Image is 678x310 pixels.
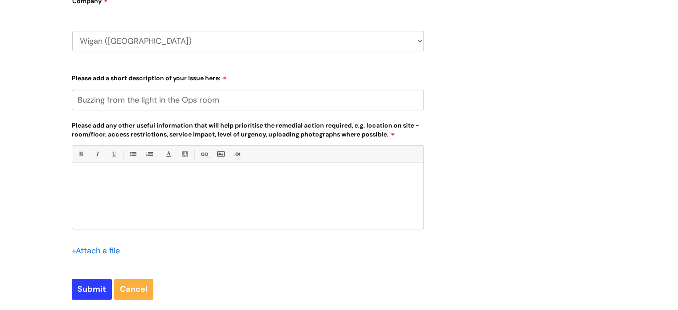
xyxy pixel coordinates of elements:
a: Bold (Ctrl-B) [75,149,86,160]
a: Cancel [114,279,153,299]
label: Please add any other useful information that will help prioritise the remedial action required, e... [72,120,424,138]
a: Underline(Ctrl-U) [108,149,119,160]
a: Italic (Ctrl-I) [91,149,103,160]
a: Link [198,149,210,160]
a: Remove formatting (Ctrl-\) [231,149,242,160]
a: 1. Ordered List (Ctrl-Shift-8) [144,149,155,160]
a: • Unordered List (Ctrl-Shift-7) [127,149,138,160]
label: Please add a short description of your issue here: [72,71,424,82]
a: Insert Image... [215,149,226,160]
a: Back Color [179,149,190,160]
input: Submit [72,279,112,299]
div: Attach a file [72,244,125,258]
a: Font Color [163,149,174,160]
